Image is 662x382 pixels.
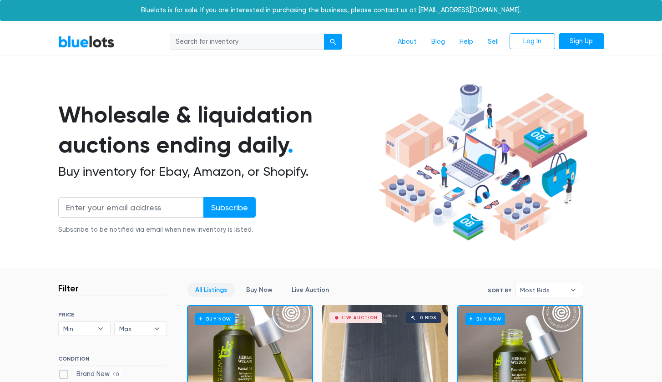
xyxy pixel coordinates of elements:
[203,197,256,218] input: Subscribe
[147,322,167,336] b: ▾
[195,313,235,325] h6: Buy Now
[238,283,280,297] a: Buy Now
[284,283,337,297] a: Live Auction
[564,283,583,297] b: ▾
[63,322,93,336] span: Min
[510,33,555,50] a: Log In
[480,33,506,51] a: Sell
[58,369,122,379] label: Brand New
[91,322,110,336] b: ▾
[58,197,204,218] input: Enter your email address
[58,35,115,48] a: BlueLots
[187,283,235,297] a: All Listings
[420,316,436,320] div: 0 bids
[465,313,505,325] h6: Buy Now
[342,316,378,320] div: Live Auction
[424,33,452,51] a: Blog
[390,33,424,51] a: About
[488,286,511,295] label: Sort By
[58,311,167,318] h6: PRICE
[58,283,79,294] h3: Filter
[58,225,256,235] div: Subscribe to be notified via email when new inventory is listed.
[170,34,324,50] input: Search for inventory
[58,164,375,179] h2: Buy inventory for Ebay, Amazon, or Shopify.
[452,33,480,51] a: Help
[58,100,375,160] h1: Wholesale & liquidation auctions ending daily
[520,283,566,297] span: Most Bids
[119,322,149,336] span: Max
[375,80,591,245] img: hero-ee84e7d0318cb26816c560f6b4441b76977f77a177738b4e94f68c95b2b83dbb.png
[58,356,167,366] h6: CONDITION
[288,131,293,158] span: .
[110,371,122,378] span: 40
[559,33,604,50] a: Sign Up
